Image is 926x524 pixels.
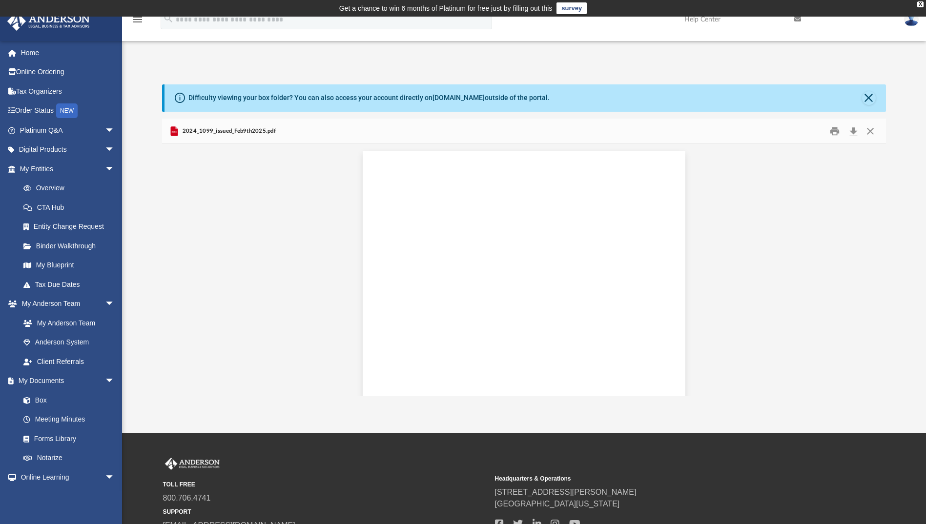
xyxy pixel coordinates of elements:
[495,488,637,496] a: [STREET_ADDRESS][PERSON_NAME]
[14,448,124,468] a: Notarize
[163,507,488,516] small: SUPPORT
[163,480,488,489] small: TOLL FREE
[163,494,211,502] a: 800.706.4741
[14,217,129,237] a: Entity Change Request
[363,144,685,408] div: Page 1
[105,467,124,487] span: arrow_drop_down
[14,390,120,410] a: Box
[862,91,876,105] button: Close
[14,429,120,448] a: Forms Library
[7,371,124,391] a: My Documentsarrow_drop_down
[7,294,124,314] a: My Anderson Teamarrow_drop_down
[105,140,124,160] span: arrow_drop_down
[495,474,820,483] small: Headquarters & Operations
[495,500,620,508] a: [GEOGRAPHIC_DATA][US_STATE]
[162,144,885,396] div: File preview
[14,313,120,333] a: My Anderson Team
[862,123,879,139] button: Close
[904,12,919,26] img: User Pic
[162,144,885,396] div: Document Viewer
[163,13,174,24] i: search
[14,352,124,371] a: Client Referrals
[180,127,276,136] span: 2024_1099_issued_Feb9th2025.pdf
[7,101,129,121] a: Order StatusNEW
[14,179,129,198] a: Overview
[14,333,124,352] a: Anderson System
[339,2,553,14] div: Get a chance to win 6 months of Platinum for free just by filling out this
[14,275,129,294] a: Tax Due Dates
[844,123,862,139] button: Download
[132,19,144,25] a: menu
[7,140,129,160] a: Digital Productsarrow_drop_down
[14,487,124,506] a: Courses
[556,2,587,14] a: survey
[105,159,124,179] span: arrow_drop_down
[917,1,924,7] div: close
[7,159,129,179] a: My Entitiesarrow_drop_down
[14,410,124,429] a: Meeting Minutes
[105,121,124,141] span: arrow_drop_down
[825,123,844,139] button: Print
[7,81,129,101] a: Tax Organizers
[14,198,129,217] a: CTA Hub
[132,14,144,25] i: menu
[56,103,78,118] div: NEW
[14,236,129,256] a: Binder Walkthrough
[105,294,124,314] span: arrow_drop_down
[7,467,124,487] a: Online Learningarrow_drop_down
[163,458,222,470] img: Anderson Advisors Platinum Portal
[7,121,129,140] a: Platinum Q&Aarrow_drop_down
[7,62,129,82] a: Online Ordering
[432,94,485,101] a: [DOMAIN_NAME]
[162,119,885,396] div: Preview
[4,12,93,31] img: Anderson Advisors Platinum Portal
[105,371,124,391] span: arrow_drop_down
[188,93,550,103] div: Difficulty viewing your box folder? You can also access your account directly on outside of the p...
[7,43,129,62] a: Home
[14,256,124,275] a: My Blueprint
